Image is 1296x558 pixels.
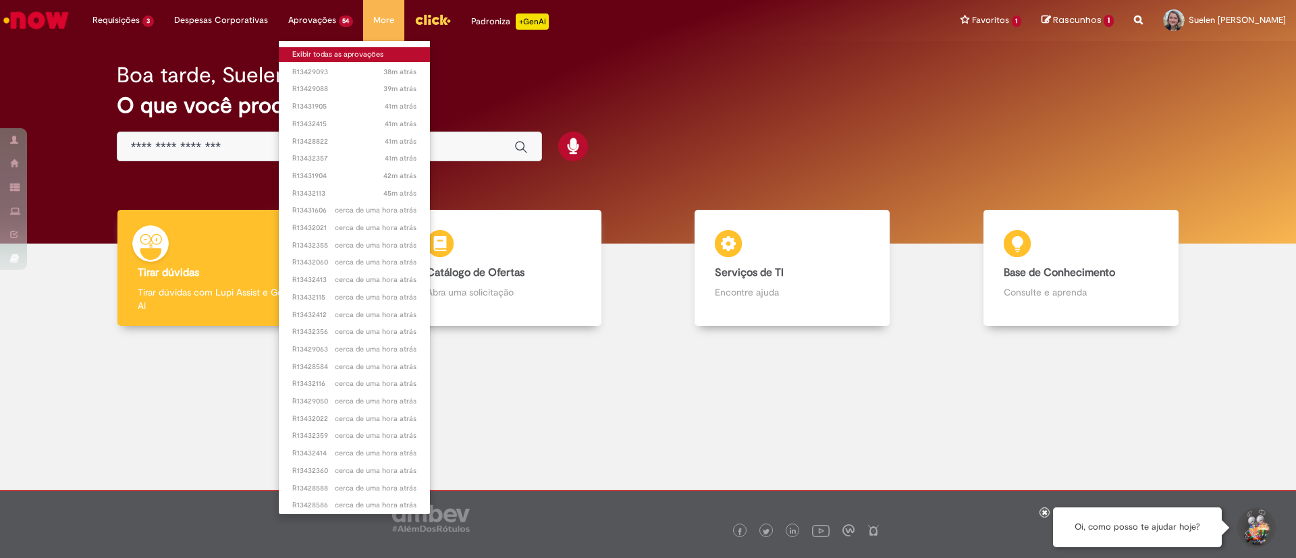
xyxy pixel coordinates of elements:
time: 28/08/2025 17:07:09 [335,292,416,302]
time: 28/08/2025 17:08:06 [335,275,416,285]
button: Iniciar Conversa de Suporte [1235,507,1276,548]
span: R13429050 [292,396,417,407]
a: Aberto R13428588 : [279,481,431,496]
a: Tirar dúvidas Tirar dúvidas com Lupi Assist e Gen Ai [71,210,360,327]
h2: O que você procura hoje? [117,94,1180,117]
span: cerca de uma hora atrás [335,448,416,458]
time: 28/08/2025 17:00:59 [335,448,416,458]
a: Aberto R13431904 : [279,169,431,184]
time: 28/08/2025 17:03:30 [335,379,416,389]
img: logo_footer_ambev_rotulo_gray.png [392,505,470,532]
span: R13428588 [292,483,417,494]
a: Aberto R13432021 : [279,221,431,235]
span: cerca de uma hora atrás [335,379,416,389]
span: cerca de uma hora atrás [335,466,416,476]
time: 28/08/2025 17:16:18 [385,119,416,129]
p: +GenAi [516,13,549,30]
span: cerca de uma hora atrás [335,362,416,372]
span: R13432360 [292,466,417,476]
a: Aberto R13428584 : [279,360,431,374]
span: R13432413 [292,275,417,285]
img: ServiceNow [1,7,71,34]
a: Aberto R13428822 : [279,134,431,149]
a: Aberto R13432414 : [279,446,431,461]
span: R13431905 [292,101,417,112]
img: click_logo_yellow_360x200.png [414,9,451,30]
span: cerca de uma hora atrás [335,483,416,493]
span: R13428584 [292,362,417,372]
a: Catálogo de Ofertas Abra uma solicitação [360,210,649,327]
a: Aberto R13431905 : [279,99,431,114]
span: R13432359 [292,430,417,441]
span: cerca de uma hora atrás [335,275,416,285]
time: 28/08/2025 17:04:06 [335,362,416,372]
img: logo_footer_youtube.png [812,522,830,539]
h2: Boa tarde, Suelen [117,63,288,87]
a: Aberto R13432359 : [279,428,431,443]
span: R13432355 [292,240,417,251]
span: Requisições [92,13,140,27]
span: R13432115 [292,292,417,303]
ul: Aprovações [278,40,431,515]
time: 28/08/2025 17:15:22 [383,171,416,181]
span: Favoritos [972,13,1009,27]
span: cerca de uma hora atrás [335,240,416,250]
span: 54 [339,16,354,27]
p: Consulte e aprenda [1004,285,1158,299]
span: R13432116 [292,379,417,389]
span: cerca de uma hora atrás [335,205,416,215]
span: cerca de uma hora atrás [335,414,416,424]
span: 41m atrás [385,119,416,129]
span: cerca de uma hora atrás [335,292,416,302]
img: logo_footer_linkedin.png [790,528,796,536]
a: Aberto R13432413 : [279,273,431,287]
time: 28/08/2025 17:06:50 [335,310,416,320]
time: 28/08/2025 17:01:54 [335,414,416,424]
span: R13432021 [292,223,417,233]
time: 28/08/2025 17:10:35 [335,205,416,215]
span: 45m atrás [383,188,416,198]
p: Encontre ajuda [715,285,869,299]
a: Aberto R13431606 : [279,203,431,218]
a: Aberto R13432115 : [279,290,431,305]
a: Rascunhos [1042,14,1114,27]
b: Base de Conhecimento [1004,266,1115,279]
time: 28/08/2025 17:06:16 [335,327,416,337]
span: R13432415 [292,119,417,130]
a: Aberto R13429088 : [279,82,431,96]
b: Serviços de TI [715,266,784,279]
span: R13432414 [292,448,417,459]
span: R13428586 [292,500,417,511]
b: Tirar dúvidas [138,266,199,279]
span: More [373,13,394,27]
span: R13432357 [292,153,417,164]
time: 28/08/2025 17:15:39 [385,153,416,163]
a: Aberto R13432360 : [279,464,431,478]
span: 41m atrás [385,101,416,111]
p: Tirar dúvidas com Lupi Assist e Gen Ai [138,285,292,312]
time: 28/08/2025 16:59:30 [335,500,416,510]
time: 28/08/2025 17:00:10 [335,483,416,493]
span: R13432060 [292,257,417,268]
time: 28/08/2025 17:10:19 [335,223,416,233]
a: Aberto R13432060 : [279,255,431,270]
span: R13428822 [292,136,417,147]
span: R13432356 [292,327,417,337]
span: 1 [1012,16,1022,27]
a: Exibir todas as aprovações [279,47,431,62]
img: logo_footer_naosei.png [867,524,880,536]
span: R13431904 [292,171,417,182]
span: Despesas Corporativas [174,13,268,27]
span: Aprovações [288,13,336,27]
span: R13432022 [292,414,417,424]
span: R13432412 [292,310,417,320]
span: cerca de uma hora atrás [335,430,416,441]
a: Aberto R13432355 : [279,238,431,253]
time: 28/08/2025 17:00:40 [335,466,416,476]
span: 41m atrás [385,153,416,163]
span: R13429063 [292,344,417,355]
span: 3 [142,16,154,27]
span: cerca de uma hora atrás [335,396,416,406]
div: Padroniza [471,13,549,30]
time: 28/08/2025 17:09:38 [335,257,416,267]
